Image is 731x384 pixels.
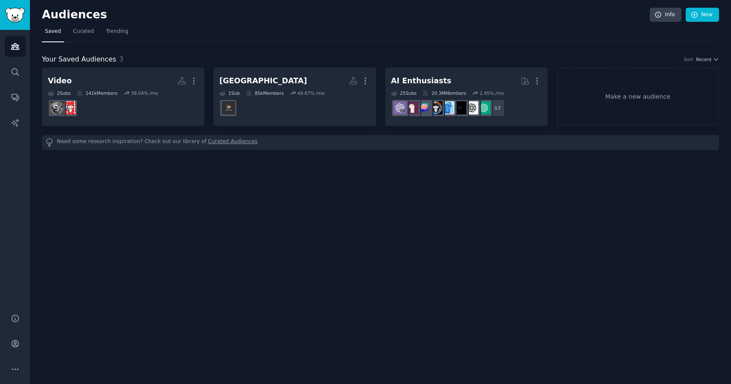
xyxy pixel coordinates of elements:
img: GummySearch logo [5,8,25,23]
a: AI Enthusiasts25Subs20.3MMembers2.45% /mo+17ChatGPTOpenAIArtificialInteligenceartificialaiArtChat... [385,67,548,126]
img: OpenAI [465,101,478,114]
div: + 17 [487,99,505,117]
a: Trending [103,25,131,42]
div: 141k Members [77,90,118,96]
span: Saved [45,28,61,35]
img: YouTubeEditorsForHire [62,101,76,114]
img: ArtificialInteligence [453,101,466,114]
span: Curated [73,28,94,35]
div: 38.04 % /mo [131,90,158,96]
img: ChatGPT [477,101,490,114]
span: Your Saved Audiences [42,54,116,65]
a: [GEOGRAPHIC_DATA]1Sub85kMembers49.67% /moIndian_flex [213,67,376,126]
span: Trending [106,28,128,35]
a: Curated Audiences [208,138,258,147]
img: ChatGPTPromptGenius [417,101,430,114]
div: 49.67 % /mo [298,90,325,96]
button: Recent [696,56,719,62]
img: aiArt [429,101,442,114]
a: Curated [70,25,97,42]
div: [GEOGRAPHIC_DATA] [219,76,307,86]
div: Need some research inspiration? Check out our library of [42,135,719,150]
div: AI Enthusiasts [391,76,451,86]
a: Make a new audience [557,67,719,126]
div: 2.45 % /mo [480,90,504,96]
span: 3 [119,55,124,63]
div: 20.3M Members [422,90,466,96]
img: Indian_flex [222,101,235,114]
a: Video2Subs141kMembers38.04% /moYouTubeEditorsForHireVideoEditors_forhire [42,67,204,126]
a: Saved [42,25,64,42]
div: 1 Sub [219,90,240,96]
img: ChatGPTPro [393,101,407,114]
div: 2 Sub s [48,90,71,96]
div: Sort [684,56,693,62]
span: Recent [696,56,711,62]
h2: Audiences [42,8,650,22]
img: artificial [441,101,454,114]
div: Video [48,76,72,86]
img: LocalLLaMA [405,101,419,114]
a: New [686,8,719,22]
img: VideoEditors_forhire [50,101,64,114]
div: 85k Members [246,90,284,96]
a: Info [650,8,681,22]
div: 25 Sub s [391,90,417,96]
